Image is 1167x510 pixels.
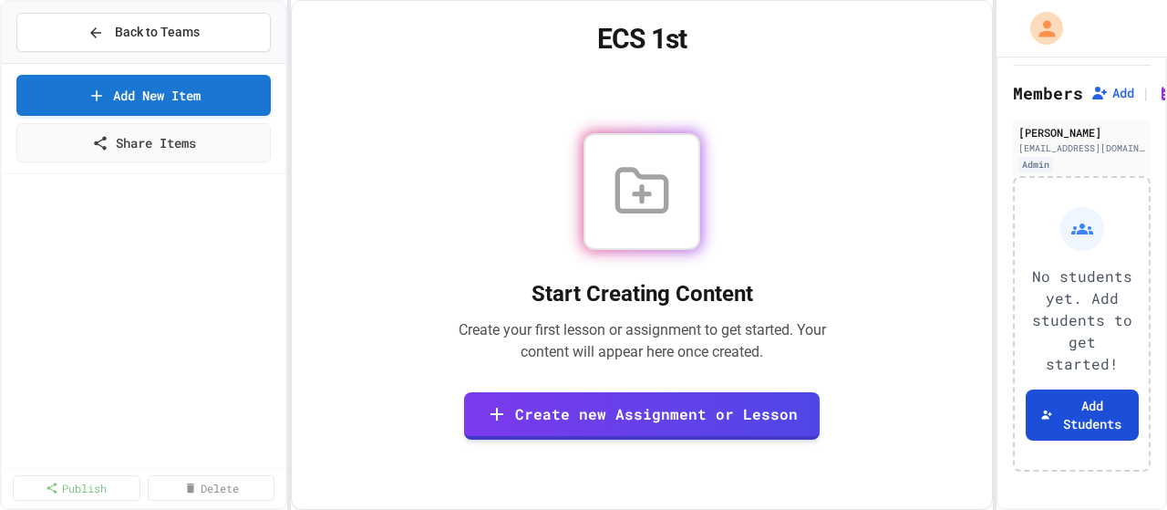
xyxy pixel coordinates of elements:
h1: ECS 1st [314,23,970,56]
div: Admin [1018,157,1053,172]
h2: Start Creating Content [438,279,846,308]
a: Create new Assignment or Lesson [464,392,820,440]
button: Add [1090,84,1134,102]
a: Delete [148,475,275,501]
button: Add Students [1026,390,1139,441]
button: Back to Teams [16,13,271,52]
a: Add New Item [16,75,271,116]
h2: Members [1013,80,1083,106]
p: No students yet. Add students to get started! [1029,265,1134,375]
div: [PERSON_NAME] [1018,124,1145,141]
a: Publish [13,475,140,501]
p: Create your first lesson or assignment to get started. Your content will appear here once created. [438,319,846,363]
span: Back to Teams [115,23,200,42]
a: Share Items [16,123,271,162]
div: [EMAIL_ADDRESS][DOMAIN_NAME] [1018,141,1145,155]
div: My Account [1011,7,1068,49]
span: | [1141,82,1151,104]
